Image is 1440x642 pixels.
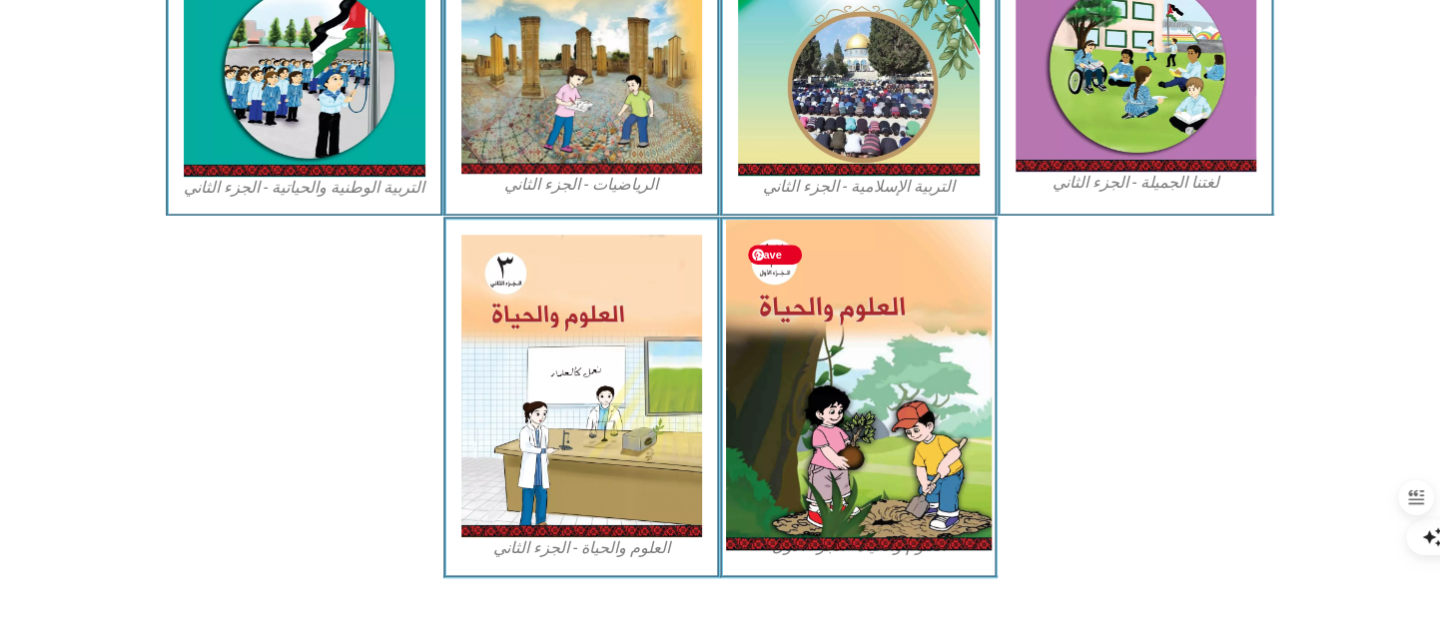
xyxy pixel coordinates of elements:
[748,245,802,265] span: Save
[461,174,703,196] figcaption: الرياضيات - الجزء الثاني
[184,177,425,199] figcaption: التربية الوطنية والحياتية - الجزء الثاني
[461,537,703,559] figcaption: العلوم والحياة - الجزء الثاني
[1016,172,1257,194] figcaption: لغتنا الجميلة - الجزء الثاني
[738,176,980,198] figcaption: التربية الإسلامية - الجزء الثاني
